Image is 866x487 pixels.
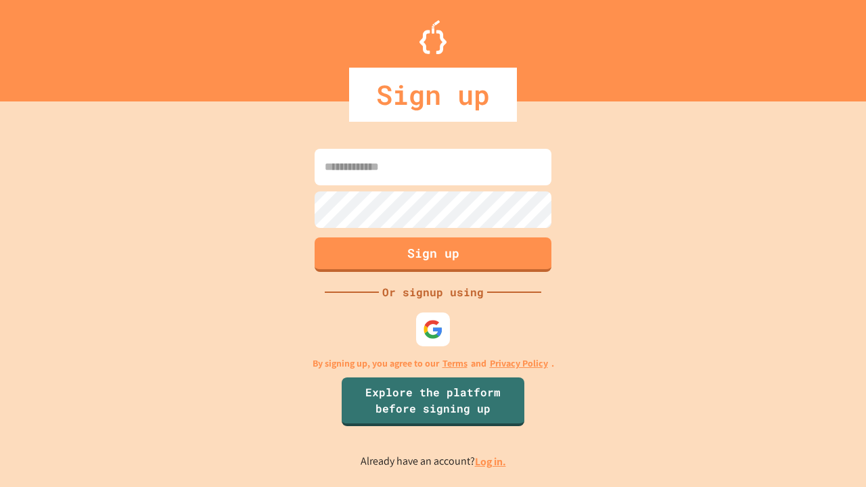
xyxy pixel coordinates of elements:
[419,20,447,54] img: Logo.svg
[315,237,551,272] button: Sign up
[442,356,468,371] a: Terms
[475,455,506,469] a: Log in.
[809,433,852,473] iframe: chat widget
[361,453,506,470] p: Already have an account?
[342,377,524,426] a: Explore the platform before signing up
[423,319,443,340] img: google-icon.svg
[490,356,548,371] a: Privacy Policy
[313,356,554,371] p: By signing up, you agree to our and .
[379,284,487,300] div: Or signup using
[349,68,517,122] div: Sign up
